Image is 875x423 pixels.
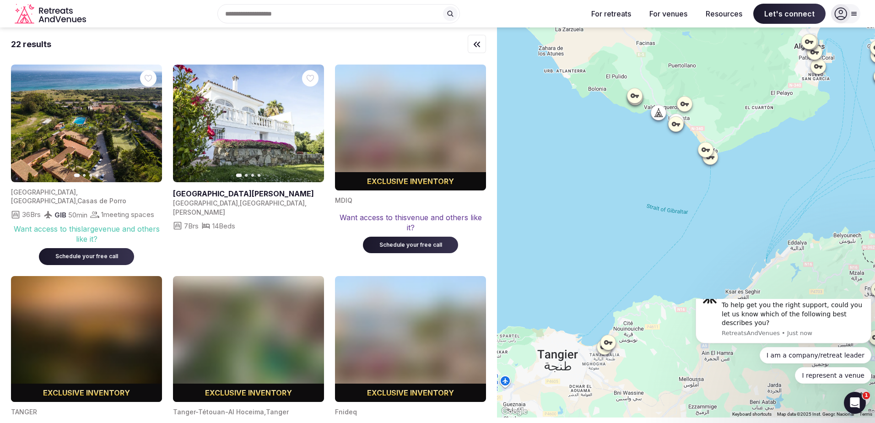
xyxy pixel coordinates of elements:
[212,221,235,231] span: 14 Beds
[76,197,77,205] span: ,
[83,174,86,177] button: Go to slide 2
[264,408,266,416] span: ,
[173,189,320,199] h2: [GEOGRAPHIC_DATA][PERSON_NAME]
[335,176,486,187] div: Exclusive inventory
[236,174,242,177] button: Go to slide 1
[499,406,529,418] a: Open this area in Google Maps (opens a new window)
[305,199,307,207] span: ,
[15,4,88,24] svg: Retreats and Venues company logo
[22,210,41,220] span: 36 Brs
[698,4,750,24] button: Resources
[335,408,357,416] span: Fnideq
[692,299,875,418] iframe: Intercom notifications message
[77,197,126,205] span: Casas de Porro
[11,224,162,244] div: Want access to this large venue and others like it?
[499,406,529,418] img: Google
[251,174,254,177] button: Go to slide 3
[335,212,486,233] div: Want access to this venue and others like it?
[374,241,447,249] div: Schedule your free call
[30,2,173,29] div: To help get you the right support, could you let us know which of the following best describes you?
[238,199,240,207] span: ,
[96,174,98,177] button: Go to slide 4
[68,210,87,220] span: 50 min
[240,199,305,207] span: [GEOGRAPHIC_DATA]
[173,387,324,398] div: Exclusive inventory
[173,208,225,216] span: [PERSON_NAME]
[753,4,826,24] span: Let's connect
[173,408,264,416] span: Tanger-Tétouan-Al Hoceima
[30,30,173,38] p: Message from RetreatsAndVenues, sent Just now
[54,211,66,219] span: GIB
[76,188,78,196] span: ,
[266,408,289,416] span: Tanger
[335,387,486,398] div: Exclusive inventory
[863,392,870,399] span: 1
[15,4,88,24] a: Visit the homepage
[258,174,260,177] button: Go to slide 4
[101,210,154,220] span: 1 meeting spaces
[11,188,76,196] span: [GEOGRAPHIC_DATA]
[245,174,248,177] button: Go to slide 2
[4,48,179,85] div: Quick reply options
[11,197,76,205] span: [GEOGRAPHIC_DATA]
[11,408,37,416] span: TANGER
[11,387,162,398] div: Exclusive inventory
[363,239,458,249] a: Schedule your free call
[844,392,866,414] iframe: Intercom live chat
[173,199,238,207] span: [GEOGRAPHIC_DATA]
[584,4,638,24] button: For retreats
[184,221,199,231] span: 7 Brs
[173,65,324,182] a: View Villa La Pena
[39,251,134,260] a: Schedule your free call
[173,189,320,199] a: View venue
[642,4,695,24] button: For venues
[50,253,123,260] div: Schedule your free call
[335,65,486,190] img: Blurred cover image for a premium venue
[335,276,486,402] img: Blurred cover image for a premium venue
[335,196,352,204] span: MDIQ
[173,276,324,402] img: Blurred cover image for a premium venue
[11,276,162,402] img: Blurred cover image for a premium venue
[74,174,80,177] button: Go to slide 1
[11,38,51,50] div: 22 results
[89,174,92,177] button: Go to slide 3
[68,48,179,65] button: Quick reply: I am a company/retreat leader
[11,65,162,182] img: Featured image for venue
[103,68,179,85] button: Quick reply: I represent a venue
